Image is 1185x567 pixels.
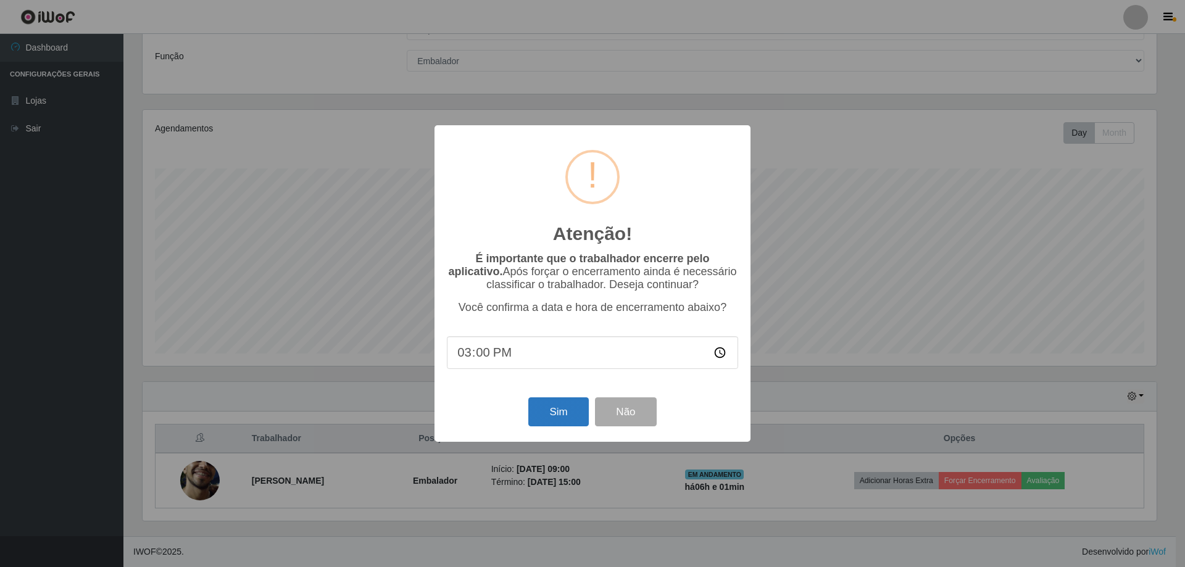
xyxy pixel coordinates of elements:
h2: Atenção! [553,223,632,245]
p: Você confirma a data e hora de encerramento abaixo? [447,301,738,314]
b: É importante que o trabalhador encerre pelo aplicativo. [448,252,709,278]
button: Não [595,397,656,426]
p: Após forçar o encerramento ainda é necessário classificar o trabalhador. Deseja continuar? [447,252,738,291]
button: Sim [528,397,588,426]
